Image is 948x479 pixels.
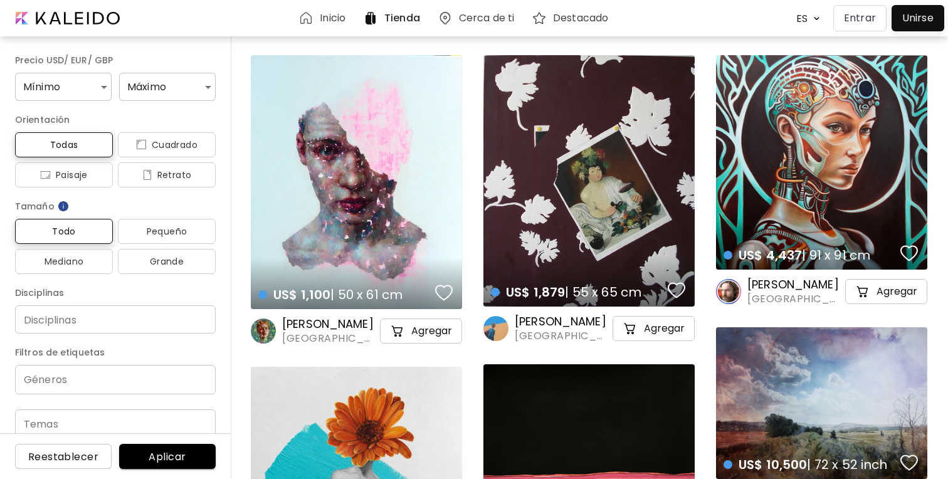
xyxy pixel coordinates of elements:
[790,8,810,29] div: ES
[613,316,695,341] button: cart-iconAgregar
[251,317,462,345] a: [PERSON_NAME][GEOGRAPHIC_DATA], [GEOGRAPHIC_DATA]cart-iconAgregar
[644,322,685,335] h5: Agregar
[25,254,103,269] span: Mediano
[892,5,944,31] a: Unirse
[129,450,206,463] span: Aplicar
[15,53,216,68] h6: Precio USD/ EUR/ GBP
[15,162,113,187] button: iconPaisaje
[119,73,216,101] div: Máximo
[897,450,921,475] button: favorites
[15,73,112,101] div: Mínimo
[553,13,608,23] h6: Destacado
[40,170,51,180] img: icon
[897,241,921,266] button: favorites
[282,332,377,345] span: [GEOGRAPHIC_DATA], [GEOGRAPHIC_DATA]
[15,444,112,469] button: Reestablecer
[724,456,897,473] h4: | 72 x 52 inch
[483,55,695,307] a: US$ 1,879| 55 x 65 cmfavoriteshttps://cdn.kaleido.art/CDN/Artwork/169475/Primary/medium.webp?upda...
[432,280,456,305] button: favorites
[739,456,807,473] span: US$ 10,500
[833,5,887,31] button: Entrar
[506,283,565,301] span: US$ 1,879
[877,285,917,298] h5: Agregar
[483,314,695,343] a: [PERSON_NAME][GEOGRAPHIC_DATA], [GEOGRAPHIC_DATA]cart-iconAgregar
[298,11,350,26] a: Inicio
[810,13,823,24] img: arrow down
[15,285,216,300] h6: Disciplinas
[258,287,431,303] h4: | 50 x 61 cm
[845,279,927,304] button: cart-iconAgregar
[390,324,405,339] img: cart-icon
[15,345,216,360] h6: Filtros de etiquetas
[380,318,462,344] button: cart-iconAgregar
[384,13,420,23] h6: Tienda
[118,132,216,157] button: iconCuadrado
[459,13,514,23] h6: Cerca de ti
[128,224,206,239] span: Pequeño
[532,11,613,26] a: Destacado
[128,137,206,152] span: Cuadrado
[25,167,103,182] span: Paisaje
[320,13,345,23] h6: Inicio
[15,199,216,214] h6: Tamaño
[136,140,147,150] img: icon
[623,321,638,336] img: cart-icon
[515,314,610,329] h6: [PERSON_NAME]
[833,5,892,31] a: Entrar
[724,247,897,263] h4: | 91 x 91 cm
[716,327,927,479] a: US$ 10,500| 72 x 52 inchfavoriteshttps://cdn.kaleido.art/CDN/Artwork/169389/Primary/medium.webp?u...
[25,450,102,463] span: Reestablecer
[15,112,216,127] h6: Orientación
[57,200,70,213] img: info
[515,329,610,343] span: [GEOGRAPHIC_DATA], [GEOGRAPHIC_DATA]
[747,292,843,306] span: [GEOGRAPHIC_DATA][PERSON_NAME][GEOGRAPHIC_DATA]
[128,254,206,269] span: Grande
[15,219,113,244] button: Todo
[411,325,452,337] h5: Agregar
[118,249,216,274] button: Grande
[438,11,519,26] a: Cerca de ti
[739,246,802,264] span: US$ 4,437
[665,278,688,303] button: favorites
[15,249,113,274] button: Mediano
[282,317,377,332] h6: [PERSON_NAME]
[142,170,152,180] img: icon
[491,284,664,300] h4: | 55 x 65 cm
[747,277,843,292] h6: [PERSON_NAME]
[844,11,876,26] p: Entrar
[716,55,927,270] a: US$ 4,437| 91 x 91 cmfavoriteshttps://cdn.kaleido.art/CDN/Artwork/176173/Primary/medium.webp?upda...
[118,219,216,244] button: Pequeño
[118,162,216,187] button: iconRetrato
[119,444,216,469] button: Aplicar
[716,277,927,306] a: [PERSON_NAME][GEOGRAPHIC_DATA][PERSON_NAME][GEOGRAPHIC_DATA]cart-iconAgregar
[855,284,870,299] img: cart-icon
[15,132,113,157] button: Todas
[251,55,462,309] a: US$ 1,100| 50 x 61 cmfavoriteshttps://cdn.kaleido.art/CDN/Artwork/169884/Primary/medium.webp?upda...
[273,286,330,303] span: US$ 1,100
[25,137,103,152] span: Todas
[25,224,103,239] span: Todo
[363,11,425,26] a: Tienda
[128,167,206,182] span: Retrato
